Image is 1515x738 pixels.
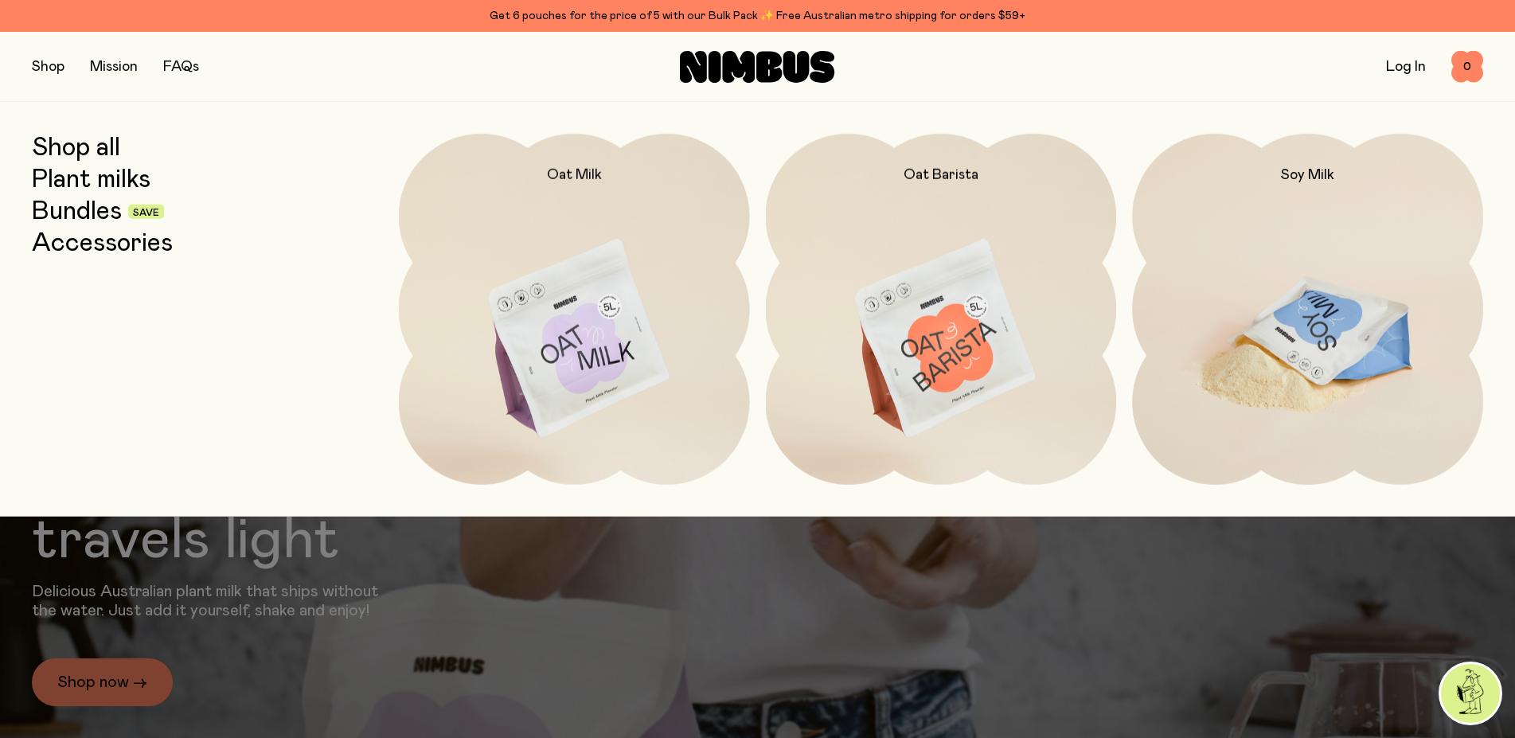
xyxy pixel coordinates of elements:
[547,166,602,185] h2: Oat Milk
[1281,166,1334,185] h2: Soy Milk
[399,134,750,485] a: Oat Milk
[32,166,150,194] a: Plant milks
[90,60,138,74] a: Mission
[1386,60,1426,74] a: Log In
[1441,664,1500,723] img: agent
[32,197,122,226] a: Bundles
[32,6,1483,25] div: Get 6 pouches for the price of 5 with our Bulk Pack ✨ Free Australian metro shipping for orders $59+
[32,134,120,162] a: Shop all
[766,134,1117,485] a: Oat Barista
[1451,51,1483,83] button: 0
[904,166,978,185] h2: Oat Barista
[163,60,199,74] a: FAQs
[32,229,173,258] a: Accessories
[133,208,159,217] span: Save
[1132,134,1483,485] a: Soy Milk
